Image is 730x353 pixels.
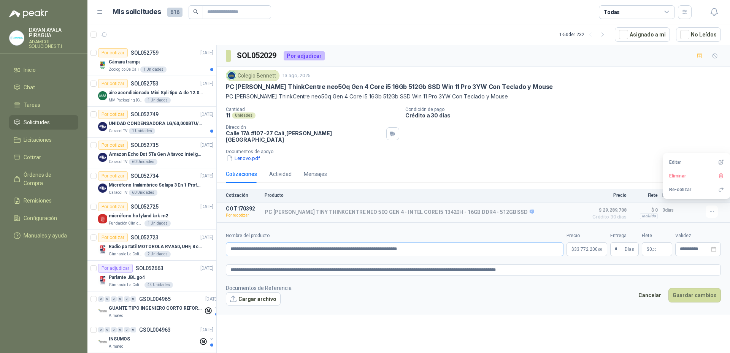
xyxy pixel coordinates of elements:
[144,282,173,288] div: 44 Unidades
[131,50,159,55] p: SOL052759
[98,264,133,273] div: Por adjudicar
[131,204,159,209] p: SOL052725
[226,212,260,219] p: Por recotizar
[24,153,41,161] span: Cotizar
[109,212,168,220] p: micrófono hollyland lark m2
[87,45,216,76] a: Por cotizarSOL052759[DATE] Company LogoCámara trampaZoologico De Cali1 Unidades
[642,242,672,256] p: $ 0,00
[98,202,128,211] div: Por cotizar
[87,230,216,261] a: Por cotizarSOL052723[DATE] Company LogoRadio portatil MOTOROLA RVA50, UHF, 8 canales, 500MWGimnas...
[24,83,35,92] span: Chat
[559,28,609,41] div: 1 - 50 de 1232
[282,72,311,79] p: 13 ago, 2025
[113,6,161,17] h1: Mis solicitudes
[109,344,123,350] p: Almatec
[111,327,117,332] div: 0
[117,327,123,332] div: 0
[226,149,727,154] p: Documentos de apoyo
[666,156,727,168] button: Editar
[227,71,236,80] img: Company Logo
[200,173,213,180] p: [DATE]
[109,282,143,288] p: Gimnasio La Colina
[129,190,157,196] div: 60 Unidades
[129,128,155,134] div: 1 Unidades
[9,115,78,130] a: Solicitudes
[642,232,672,239] label: Flete
[144,251,171,257] div: 2 Unidades
[226,170,257,178] div: Cotizaciones
[631,193,658,198] p: Flete
[226,83,553,91] p: PC [PERSON_NAME] ThinkCentre neo50q Gen 4 Core i5 16Gb 512Gb SSD Win 11 Pro 3YW Con Teclado y Mouse
[109,274,145,281] p: Parlante JBL go4
[109,190,127,196] p: Caracol TV
[9,98,78,112] a: Tareas
[109,305,203,312] p: GUANTE TIPO INGENIERO CORTO REFORZADO
[405,112,727,119] p: Crédito a 30 días
[615,27,670,42] button: Asignado a mi
[200,326,213,334] p: [DATE]
[98,141,128,150] div: Por cotizar
[144,97,171,103] div: 1 Unidades
[567,242,607,256] p: $33.772.200,00
[109,336,130,343] p: INSUMOS
[265,209,534,216] p: PC [PERSON_NAME] TINY THINKCENTRE NEO 50Q GEN 4 - INTEL CORE I5 13420H - 16GB DDR4 - 512GB SSD
[98,325,215,350] a: 0 0 0 0 0 0 GSOL004963[DATE] Company LogoINSUMOSAlmatec
[9,80,78,95] a: Chat
[105,327,110,332] div: 0
[98,91,107,100] img: Company Logo
[98,110,128,119] div: Por cotizar
[124,296,130,302] div: 0
[226,107,399,112] p: Cantidad
[631,206,658,215] p: $ 0
[140,66,167,73] div: 1 Unidades
[226,232,563,239] label: Nombre del producto
[98,233,128,242] div: Por cotizar
[200,234,213,241] p: [DATE]
[269,170,292,178] div: Actividad
[666,184,727,196] button: Re-cotizar
[87,261,216,291] a: Por adjudicarSOL052663[DATE] Company LogoParlante JBL go4Gimnasio La Colina44 Unidades
[130,296,136,302] div: 0
[98,327,104,332] div: 0
[87,199,216,230] a: Por cotizarSOL052725[DATE] Company Logomicrófono hollyland lark m2Fundación Clínica Shaio1 Unidades
[666,170,727,182] button: Eliminar
[109,220,143,226] p: Fundación Clínica Shaio
[98,307,107,316] img: Company Logo
[109,120,203,127] p: UNIDAD CONDENSADORA LG/60,000BTU/220V/R410A: I
[625,243,634,256] span: Días
[304,170,327,178] div: Mensajes
[24,171,71,187] span: Órdenes de Compra
[98,184,107,193] img: Company Logo
[226,112,230,119] p: 11
[109,313,123,319] p: Almatec
[574,247,602,252] span: 33.772.200
[98,337,107,347] img: Company Logo
[98,60,107,70] img: Company Logo
[98,214,107,223] img: Company Logo
[604,8,620,16] div: Todas
[9,63,78,77] a: Inicio
[87,107,216,138] a: Por cotizarSOL052749[DATE] Company LogoUNIDAD CONDENSADORA LG/60,000BTU/220V/R410A: ICaracol TV1 ...
[200,142,213,149] p: [DATE]
[598,247,602,252] span: ,00
[105,296,110,302] div: 0
[567,232,607,239] label: Precio
[131,173,159,179] p: SOL052734
[226,70,279,81] div: Colegio Bennett
[98,153,107,162] img: Company Logo
[139,296,171,302] p: GSOL004965
[124,327,130,332] div: 0
[9,228,78,243] a: Manuales y ayuda
[29,27,78,38] p: DAYAN AYALA PIRAGUA
[98,294,220,319] a: 0 0 0 0 0 0 GSOL004965[DATE] Company LogoGUANTE TIPO INGENIERO CORTO REFORZADOAlmatec
[9,9,48,18] img: Logo peakr
[10,31,24,45] img: Company Logo
[109,128,127,134] p: Caracol TV
[226,154,261,162] button: Lenovo.pdf
[662,193,681,198] p: Entrega
[24,214,57,222] span: Configuración
[662,206,681,215] p: 3 días
[24,101,40,109] span: Tareas
[109,182,203,189] p: Micrófono Inalámbrico Solapa 3 En 1 Profesional F11-2 X2
[109,151,203,158] p: Amazon Echo Dot 5Ta Gen Altavoz Inteligente Alexa Azul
